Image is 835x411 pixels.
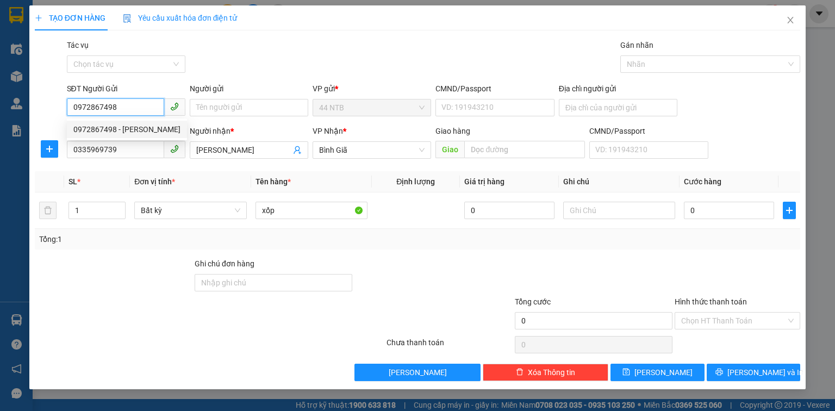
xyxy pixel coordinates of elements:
div: Bình Giã [93,9,169,22]
span: close [786,16,795,24]
div: SĐT Người Gửi [67,83,185,95]
div: Tổng: 1 [39,233,323,245]
span: Định lượng [396,177,435,186]
div: Người nhận [190,125,308,137]
span: Bất kỳ [141,202,240,219]
span: Giá trị hàng [464,177,504,186]
button: plus [783,202,796,219]
span: Giao [435,141,464,158]
span: Bình Giã [319,142,425,158]
div: 0972867498 - [PERSON_NAME] [73,123,180,135]
span: plus [41,145,58,153]
button: save[PERSON_NAME] [610,364,705,381]
input: Ghi chú đơn hàng [195,274,352,291]
button: delete [39,202,57,219]
span: C : [91,60,100,71]
div: Địa chỉ người gửi [559,83,677,95]
span: Cước hàng [684,177,721,186]
div: CMND/Passport [435,83,554,95]
span: Tên hàng [256,177,291,186]
button: printer[PERSON_NAME] và In [707,364,801,381]
button: deleteXóa Thông tin [483,364,608,381]
div: 0937452916 [93,35,169,51]
span: Xóa Thông tin [528,366,575,378]
span: Yêu cầu xuất hóa đơn điện tử [123,14,238,22]
span: Gửi: [9,10,26,22]
span: plus [783,206,795,215]
input: Ghi Chú [563,202,675,219]
span: save [622,368,630,377]
div: Hiền [9,22,85,35]
button: [PERSON_NAME] [354,364,480,381]
span: Đơn vị tính [134,177,175,186]
button: plus [41,140,58,158]
div: CMND/Passport [589,125,708,137]
span: TẠO ĐƠN HÀNG [35,14,105,22]
span: [PERSON_NAME] và In [727,366,803,378]
span: printer [715,368,723,377]
div: VP gửi [313,83,431,95]
input: Địa chỉ của người gửi [559,99,677,116]
label: Ghi chú đơn hàng [195,259,254,268]
span: VP Nhận [313,127,343,135]
button: Close [775,5,806,36]
span: [PERSON_NAME] [634,366,693,378]
input: VD: Bàn, Ghế [256,202,367,219]
div: 0972867498 - PHƯƠNG [67,121,187,138]
span: SL [68,177,77,186]
input: Dọc đường [464,141,585,158]
span: plus [35,14,42,22]
label: Hình thức thanh toán [675,297,747,306]
div: 0909590916 [9,35,85,51]
div: 60.000 [91,57,170,72]
span: phone [170,102,179,111]
span: SL [95,78,110,93]
img: icon [123,14,132,23]
span: Nhận: [93,10,119,22]
th: Ghi chú [559,171,680,192]
div: Nhiên [93,22,169,35]
div: Tên hàng: bịch ( : 2 ) [9,79,169,92]
span: Tổng cước [515,297,551,306]
label: Gán nhãn [620,41,653,49]
div: 44 NTB [9,9,85,22]
span: 44 NTB [319,99,425,116]
div: Chưa thanh toán [385,337,513,356]
input: 0 [464,202,554,219]
span: [PERSON_NAME] [389,366,447,378]
div: Người gửi [190,83,308,95]
span: user-add [293,146,302,154]
span: phone [170,145,179,153]
span: Giao hàng [435,127,470,135]
label: Tác vụ [67,41,89,49]
span: delete [516,368,524,377]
